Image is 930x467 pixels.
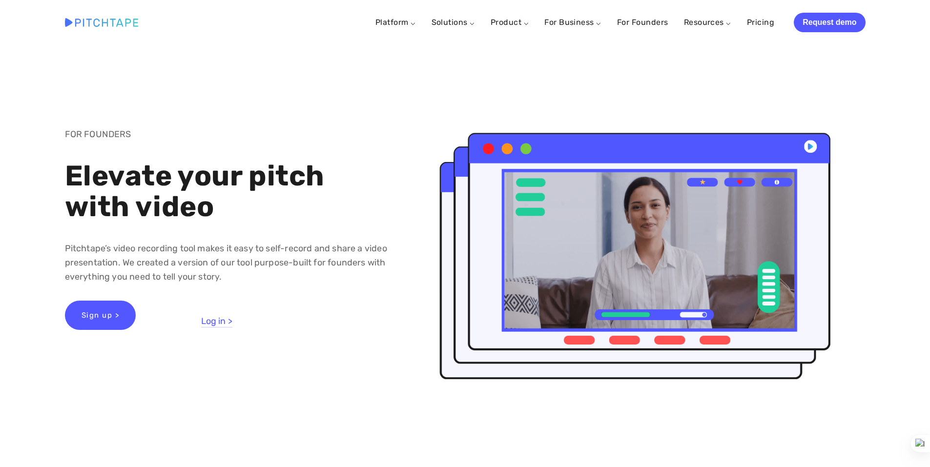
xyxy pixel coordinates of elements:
[201,316,232,327] a: Log in >
[375,18,416,27] a: Platform ⌵
[794,13,865,32] a: Request demo
[432,18,475,27] a: Solutions ⌵
[684,18,731,27] a: Resources ⌵
[747,14,774,31] a: Pricing
[491,18,529,27] a: Product ⌵
[617,14,668,31] a: For Founders
[65,159,331,224] strong: Elevate your pitch with video
[65,301,136,330] a: Sign up >
[65,127,389,142] p: FOR FOUNDERS
[544,18,601,27] a: For Business ⌵
[65,242,389,284] p: Pitchtape’s video recording tool makes it easy to self-record and share a video presentation. We ...
[65,18,138,26] img: Pitchtape | Video Submission Management Software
